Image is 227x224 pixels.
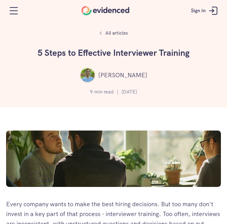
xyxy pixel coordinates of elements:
[121,88,137,96] p: [DATE]
[105,29,128,37] p: All articles
[22,48,205,58] h1: 5 Steps to Effective Interviewer Training
[191,7,206,15] p: Sign In
[81,6,129,15] a: Home
[186,2,224,20] a: Sign In
[6,131,221,187] img: Three people sitting around a desk in focused discussion
[94,88,114,96] p: min read
[98,70,147,80] p: [PERSON_NAME]
[117,88,118,96] p: |
[96,28,131,39] a: All articles
[90,88,93,96] p: 9
[80,67,95,83] img: ""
